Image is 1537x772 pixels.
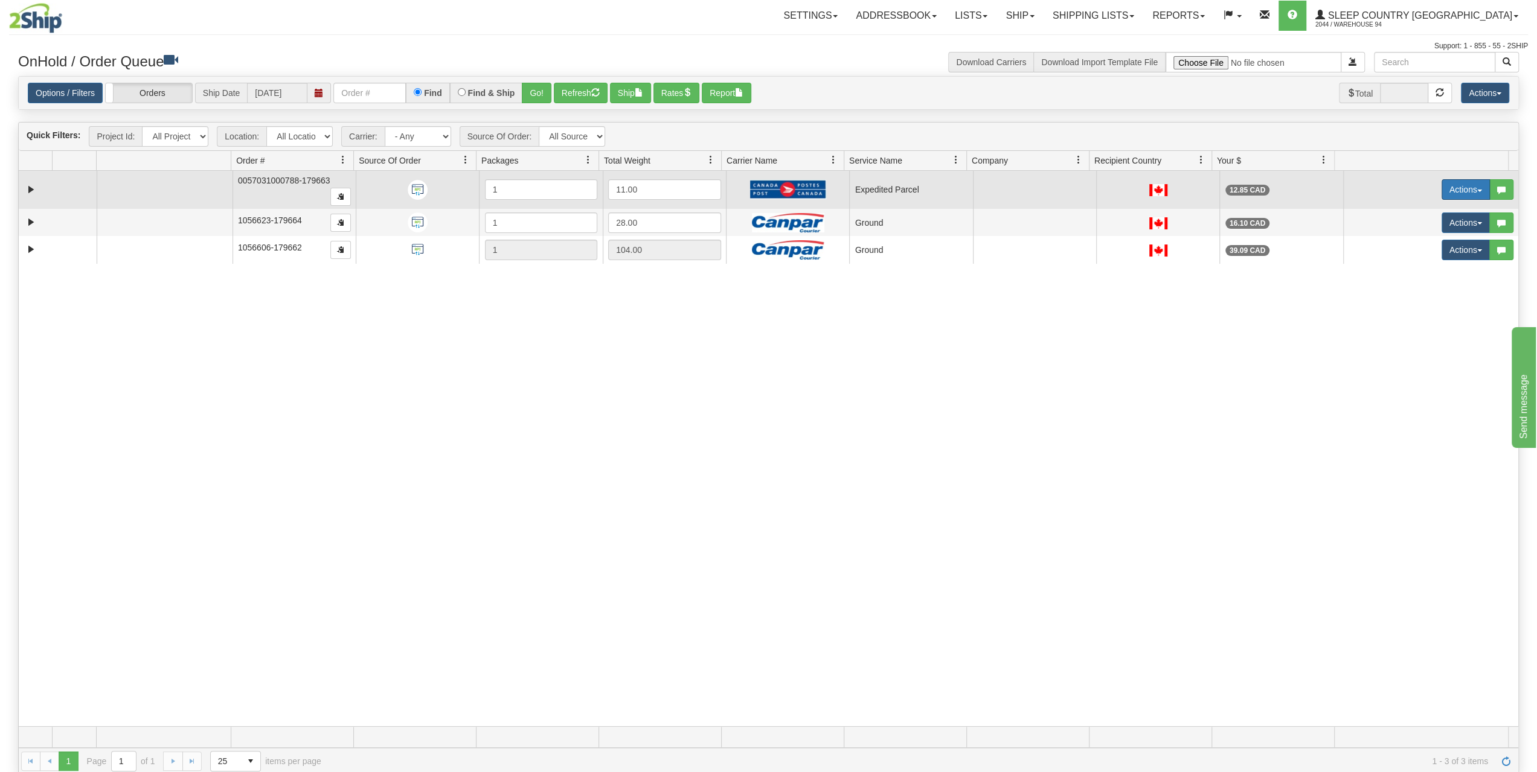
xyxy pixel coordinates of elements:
[408,212,428,232] img: API
[849,171,972,209] td: Expedited Parcel
[468,89,515,97] label: Find & Ship
[408,240,428,260] img: API
[946,1,996,31] a: Lists
[330,214,351,232] button: Copy to clipboard
[1217,155,1241,167] span: Your $
[1149,217,1167,229] img: CA
[27,129,80,141] label: Quick Filters:
[1041,57,1158,67] a: Download Import Template File
[1374,52,1495,72] input: Search
[946,150,966,170] a: Service Name filter column settings
[752,240,824,260] img: Canpar
[823,150,844,170] a: Carrier Name filter column settings
[554,83,608,103] button: Refresh
[24,242,39,257] a: Expand
[493,245,498,255] span: 1
[1191,150,1211,170] a: Recipient Country filter column settings
[210,751,261,771] span: Page sizes drop down
[1495,52,1519,72] button: Search
[849,209,972,236] td: Ground
[1339,83,1381,103] span: Total
[210,751,321,771] span: items per page
[18,52,760,69] h3: OnHold / Order Queue
[217,126,266,147] span: Location:
[1306,1,1527,31] a: Sleep Country [GEOGRAPHIC_DATA] 2044 / Warehouse 94
[238,215,302,225] span: 1056623-179664
[89,126,142,147] span: Project Id:
[1442,240,1490,260] button: Actions
[106,83,192,103] label: Orders
[608,240,721,260] div: 104.00
[1509,324,1536,447] iframe: chat widget
[727,155,777,167] span: Carrier Name
[1497,751,1516,771] a: Refresh
[9,41,1528,51] div: Support: 1 - 855 - 55 - 2SHIP
[218,755,234,767] span: 25
[774,1,847,31] a: Settings
[1442,212,1490,233] button: Actions
[752,213,824,232] img: Canpar
[1149,244,1167,257] img: CA
[522,83,551,103] button: Go!
[24,215,39,230] a: Expand
[701,150,721,170] a: Total Weight filter column settings
[1044,1,1143,31] a: Shipping lists
[1461,83,1509,103] button: Actions
[9,7,112,22] div: Send message
[1315,19,1406,31] span: 2044 / Warehouse 94
[460,126,539,147] span: Source Of Order:
[1094,155,1161,167] span: Recipient Country
[9,3,62,33] img: logo2044.jpg
[28,83,103,103] a: Options / Filters
[578,150,598,170] a: Packages filter column settings
[241,751,260,771] span: select
[481,155,518,167] span: Packages
[1225,218,1269,229] div: 16.10 CAD
[956,57,1026,67] a: Download Carriers
[1149,184,1167,196] img: CA
[702,83,751,103] button: Report
[1225,245,1269,256] div: 39.09 CAD
[1143,1,1214,31] a: Reports
[330,241,351,259] button: Copy to clipboard
[610,83,651,103] button: Ship
[972,155,1008,167] span: Company
[333,150,353,170] a: Order # filter column settings
[1325,10,1512,21] span: Sleep Country [GEOGRAPHIC_DATA]
[359,155,421,167] span: Source Of Order
[236,155,265,167] span: Order #
[847,1,946,31] a: Addressbook
[455,150,476,170] a: Source Of Order filter column settings
[1314,150,1334,170] a: Your $ filter column settings
[408,180,428,200] img: API
[238,176,330,185] span: 0057031000788-179663
[338,756,1488,766] span: 1 - 3 of 3 items
[424,89,442,97] label: Find
[333,83,406,103] input: Order #
[59,751,78,771] span: Page 1
[195,83,247,103] span: Ship Date
[1225,185,1269,196] div: 12.85 CAD
[19,123,1518,151] div: grid toolbar
[1068,150,1089,170] a: Company filter column settings
[24,182,39,197] a: Expand
[330,188,351,206] button: Copy to clipboard
[849,236,972,263] td: Ground
[750,180,826,199] img: Canada Post
[653,83,700,103] button: Rates
[1166,52,1341,72] input: Import
[604,155,650,167] span: Total Weight
[112,751,136,771] input: Page 1
[238,243,302,252] span: 1056606-179662
[1442,179,1490,200] button: Actions
[996,1,1043,31] a: Ship
[87,751,155,771] span: Page of 1
[341,126,385,147] span: Carrier:
[849,155,902,167] span: Service Name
